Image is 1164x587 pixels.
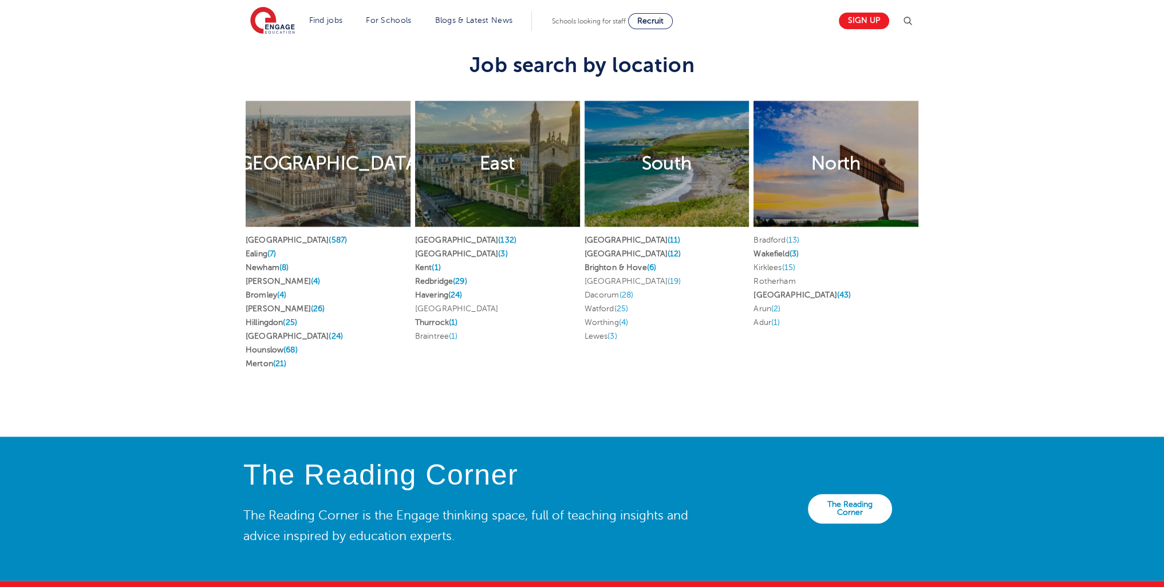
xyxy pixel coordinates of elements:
li: [GEOGRAPHIC_DATA] [585,275,749,288]
li: Lewes [585,330,749,343]
li: Dacorum [585,288,749,302]
span: (21) [273,359,287,368]
li: Bradford [753,233,918,247]
a: [GEOGRAPHIC_DATA](24) [246,332,343,340]
span: (2) [771,304,780,313]
span: (24) [329,332,343,340]
a: Havering(24) [415,291,463,299]
a: Bromley(4) [246,291,286,299]
span: Recruit [637,17,664,25]
h2: East [480,152,515,176]
li: Worthing [585,316,749,330]
h3: Job search by location [243,30,921,77]
a: Kent(1) [415,263,441,272]
span: (24) [448,291,463,299]
li: Adur [753,316,918,330]
a: Merton(21) [246,359,286,368]
span: (25) [283,318,297,327]
span: (7) [267,249,276,258]
a: Thurrock(1) [415,318,458,327]
a: The Reading Corner [808,494,892,523]
li: Kirklees [753,261,918,275]
span: (19) [668,277,681,285]
span: (6) [647,263,656,272]
span: (132) [498,236,516,244]
h2: South [642,152,692,176]
span: (43) [837,291,851,299]
a: Newham(8) [246,263,289,272]
span: Schools looking for staff [552,17,626,25]
a: Ealing(7) [246,249,276,258]
span: (4) [311,277,320,285]
li: Watford [585,302,749,316]
a: Find jobs [309,16,343,25]
a: Blogs & Latest News [435,16,513,25]
span: (1) [449,332,457,340]
a: Brighton & Hove(6) [585,263,657,272]
span: (4) [277,291,286,299]
span: (3) [790,249,799,258]
a: [GEOGRAPHIC_DATA](11) [585,236,681,244]
span: (1) [449,318,457,327]
span: (26) [311,304,325,313]
span: (4) [619,318,628,327]
li: Arun [753,302,918,316]
span: (587) [329,236,347,244]
img: Engage Education [250,7,295,35]
span: (12) [668,249,681,258]
a: [GEOGRAPHIC_DATA](587) [246,236,347,244]
a: Hounslow(68) [246,346,298,354]
span: (28) [620,291,634,299]
a: [GEOGRAPHIC_DATA](43) [753,291,851,299]
a: Recruit [628,13,673,29]
li: Braintree [415,330,580,343]
a: For Schools [366,16,411,25]
a: Wakefield(3) [753,249,799,258]
a: Sign up [839,13,889,29]
span: (3) [607,332,617,340]
span: (25) [614,304,629,313]
p: The Reading Corner is the Engage thinking space, full of teaching insights and advice inspired by... [243,505,697,546]
h2: North [811,152,861,176]
h4: The Reading Corner [243,459,697,491]
a: Redbridge(29) [415,277,467,285]
a: [GEOGRAPHIC_DATA](12) [585,249,681,258]
h2: [GEOGRAPHIC_DATA] [234,152,423,176]
span: (1) [771,318,780,327]
a: [GEOGRAPHIC_DATA](132) [415,236,516,244]
a: [PERSON_NAME](26) [246,304,325,313]
li: Rotherham [753,275,918,288]
span: (11) [668,236,681,244]
a: [GEOGRAPHIC_DATA](3) [415,249,508,258]
span: (13) [786,236,799,244]
a: Hillingdon(25) [246,318,297,327]
span: (29) [453,277,467,285]
span: (3) [498,249,507,258]
span: (8) [279,263,289,272]
a: [PERSON_NAME](4) [246,277,320,285]
span: (1) [432,263,440,272]
li: [GEOGRAPHIC_DATA] [415,302,580,316]
span: (15) [782,263,795,272]
span: (68) [283,346,298,354]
